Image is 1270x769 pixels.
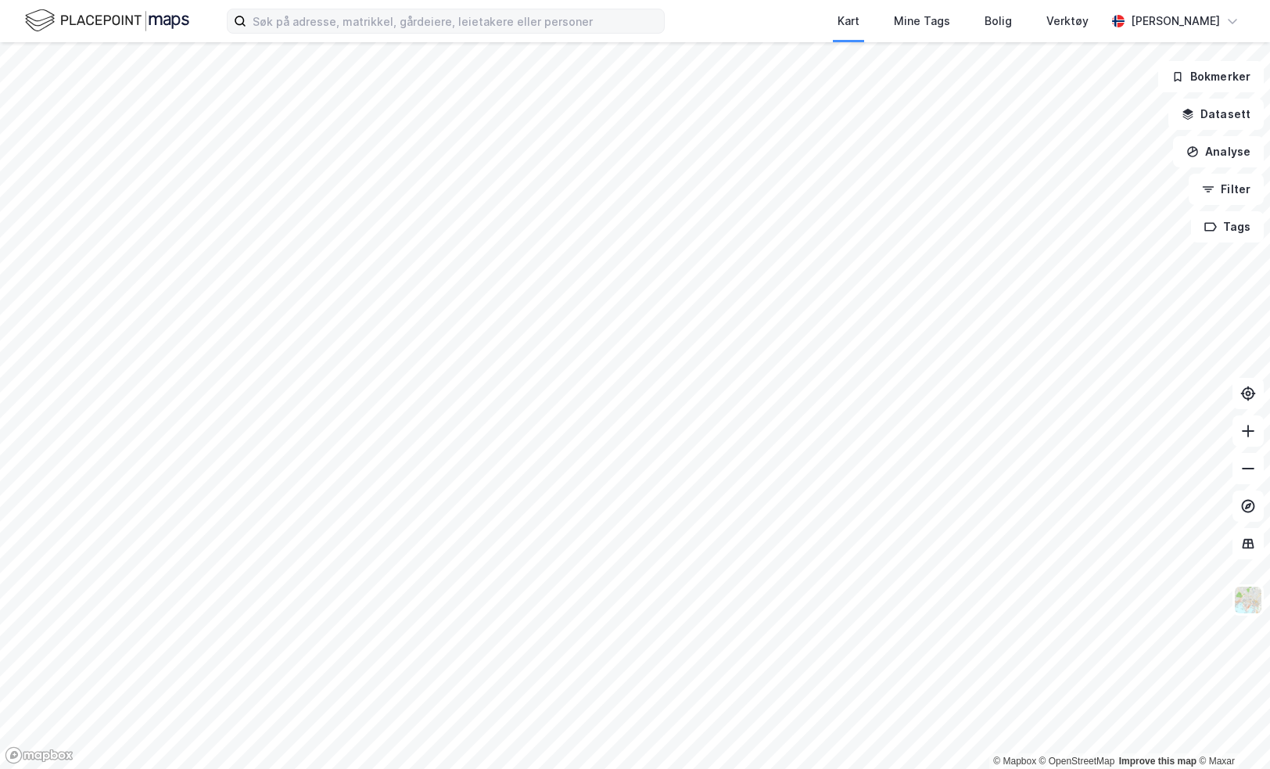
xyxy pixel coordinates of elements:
[838,12,859,31] div: Kart
[1119,756,1196,767] a: Improve this map
[1189,174,1264,205] button: Filter
[246,9,664,33] input: Søk på adresse, matrikkel, gårdeiere, leietakere eller personer
[1192,694,1270,769] iframe: Chat Widget
[1168,99,1264,130] button: Datasett
[1158,61,1264,92] button: Bokmerker
[894,12,950,31] div: Mine Tags
[985,12,1012,31] div: Bolig
[25,7,189,34] img: logo.f888ab2527a4732fd821a326f86c7f29.svg
[1233,585,1263,615] img: Z
[1173,136,1264,167] button: Analyse
[1039,756,1115,767] a: OpenStreetMap
[1131,12,1220,31] div: [PERSON_NAME]
[1046,12,1089,31] div: Verktøy
[993,756,1036,767] a: Mapbox
[5,746,74,764] a: Mapbox homepage
[1191,211,1264,243] button: Tags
